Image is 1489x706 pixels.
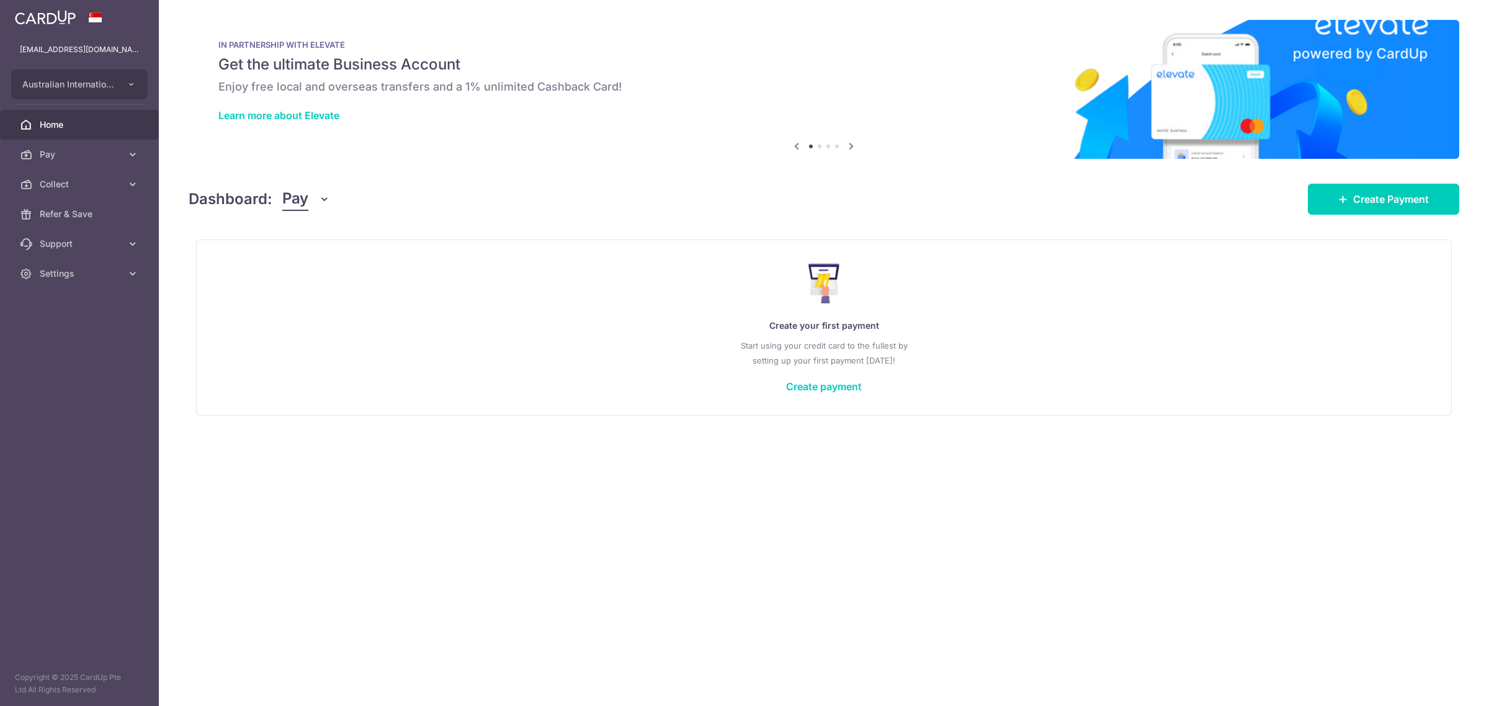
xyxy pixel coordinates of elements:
[15,10,76,25] img: CardUp
[218,55,1429,74] h5: Get the ultimate Business Account
[218,79,1429,94] h6: Enjoy free local and overseas transfers and a 1% unlimited Cashback Card!
[218,109,339,122] a: Learn more about Elevate
[786,380,862,393] a: Create payment
[1308,184,1459,215] a: Create Payment
[20,43,139,56] p: [EMAIL_ADDRESS][DOMAIN_NAME]
[40,118,122,131] span: Home
[282,187,308,211] span: Pay
[40,208,122,220] span: Refer & Save
[221,318,1426,333] p: Create your first payment
[1353,192,1429,207] span: Create Payment
[221,338,1426,368] p: Start using your credit card to the fullest by setting up your first payment [DATE]!
[40,178,122,190] span: Collect
[189,20,1459,159] img: Renovation banner
[40,148,122,161] span: Pay
[40,238,122,250] span: Support
[40,267,122,280] span: Settings
[11,69,148,99] button: Australian International School Pte Ltd
[218,40,1429,50] p: IN PARTNERSHIP WITH ELEVATE
[282,187,330,211] button: Pay
[808,264,840,303] img: Make Payment
[22,78,114,91] span: Australian International School Pte Ltd
[189,188,272,210] h4: Dashboard:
